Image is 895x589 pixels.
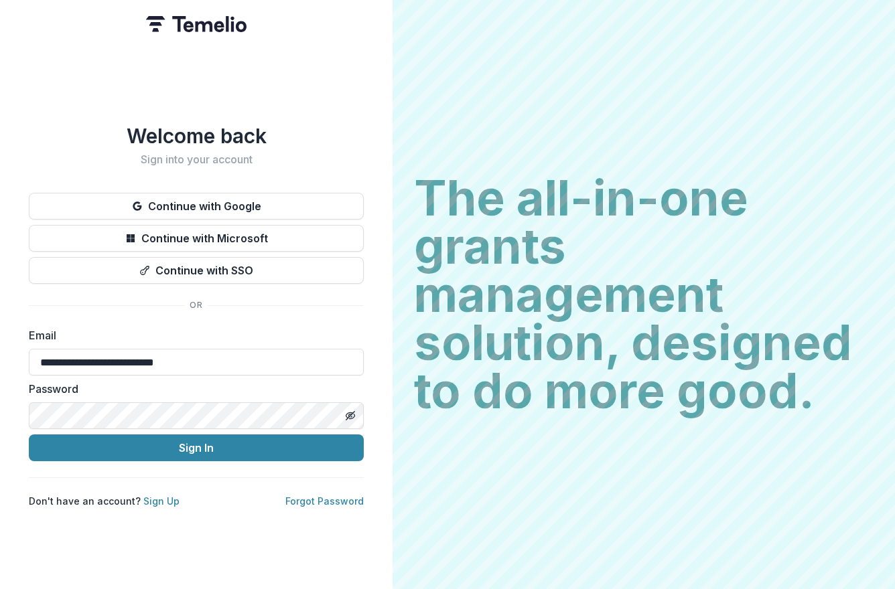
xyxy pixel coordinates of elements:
button: Continue with Microsoft [29,225,364,252]
label: Password [29,381,356,397]
a: Sign Up [143,495,180,507]
button: Continue with SSO [29,257,364,284]
img: Temelio [146,16,247,32]
button: Sign In [29,434,364,461]
h2: Sign into your account [29,153,364,166]
button: Toggle password visibility [340,405,361,426]
button: Continue with Google [29,193,364,220]
a: Forgot Password [285,495,364,507]
p: Don't have an account? [29,494,180,508]
label: Email [29,327,356,343]
h1: Welcome back [29,124,364,148]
